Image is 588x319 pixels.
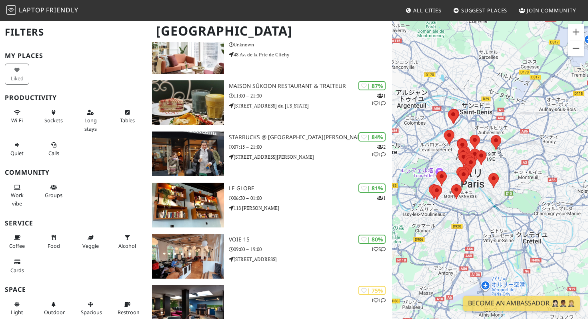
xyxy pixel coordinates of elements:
[568,40,584,56] button: ズームアウト
[371,297,386,304] p: 1 1
[42,231,66,252] button: Food
[229,134,392,141] h3: Starbucks @ [GEOGRAPHIC_DATA][PERSON_NAME]
[10,150,24,157] span: Quiet
[150,20,391,42] h1: [GEOGRAPHIC_DATA]
[229,245,392,253] p: 09:00 – 19:00
[5,169,142,176] h3: Community
[229,204,392,212] p: 118 [PERSON_NAME]
[5,94,142,102] h3: Productivity
[152,80,224,125] img: Maison Sūkoon Restaurant & Traiteur
[78,231,103,252] button: Veggie
[147,132,392,176] a: Starbucks @ Avenue de la Motte-Picquet | 84% 211 Starbucks @ [GEOGRAPHIC_DATA][PERSON_NAME] 07:15...
[5,52,142,60] h3: My Places
[358,183,386,193] div: | 81%
[48,242,60,249] span: Food
[413,7,442,14] span: All Cities
[42,181,66,202] button: Groups
[11,191,24,207] span: People working
[147,80,392,125] a: Maison Sūkoon Restaurant & Traiteur | 87% 111 Maison Sūkoon Restaurant & Traiteur 11:00 – 21:30 [...
[118,242,136,249] span: Alcohol
[152,234,224,279] img: Voie 15
[5,298,29,319] button: Light
[11,117,23,124] span: Stable Wi-Fi
[5,255,29,277] button: Cards
[44,117,63,124] span: Power sockets
[5,106,29,127] button: Wi-Fi
[6,4,78,18] a: LaptopFriendly LaptopFriendly
[42,106,66,127] button: Sockets
[19,6,45,14] span: Laptop
[115,231,140,252] button: Alcohol
[147,183,392,227] a: Le Globe | 81% 1 Le Globe 06:30 – 01:00 118 [PERSON_NAME]
[568,24,584,40] button: ズームイン
[42,138,66,159] button: Calls
[371,143,386,158] p: 2 1 1
[229,185,392,192] h3: Le Globe
[9,242,25,249] span: Coffee
[402,3,445,18] a: All Cities
[377,194,386,202] p: 1
[5,286,142,293] h3: Space
[229,194,392,202] p: 06:30 – 01:00
[358,286,386,295] div: | 75%
[371,92,386,107] p: 1 1 1
[516,3,579,18] a: Join Community
[115,298,140,319] button: Restroom
[147,234,392,279] a: Voie 15 | 80% 13 Voie 15 09:00 – 19:00 [STREET_ADDRESS]
[78,298,103,319] button: Spacious
[5,231,29,252] button: Coffee
[48,150,59,157] span: Video/audio calls
[229,92,392,100] p: 11:00 – 21:30
[45,191,62,199] span: Group tables
[358,235,386,244] div: | 80%
[461,7,508,14] span: Suggest Places
[152,132,224,176] img: Starbucks @ Avenue de la Motte-Picquet
[152,183,224,227] img: Le Globe
[5,20,142,44] h2: Filters
[358,81,386,90] div: | 87%
[81,309,102,316] span: Spacious
[46,6,78,14] span: Friendly
[5,138,29,159] button: Quiet
[5,181,29,210] button: Work vibe
[229,153,392,161] p: [STREET_ADDRESS][PERSON_NAME]
[450,3,511,18] a: Suggest Places
[371,245,386,253] p: 1 3
[11,309,23,316] span: Natural light
[10,267,24,274] span: Credit cards
[229,51,392,58] p: 48 Av. de la Prte de Clichy
[229,143,392,151] p: 07:15 – 21:00
[42,298,66,319] button: Outdoor
[229,236,392,243] h3: Voie 15
[82,242,99,249] span: Veggie
[84,117,97,132] span: Long stays
[78,106,103,135] button: Long stays
[115,106,140,127] button: Tables
[229,102,392,110] p: [STREET_ADDRESS] du [US_STATE]
[118,309,141,316] span: Restroom
[229,255,392,263] p: [STREET_ADDRESS]
[229,83,392,90] h3: Maison Sūkoon Restaurant & Traiteur
[5,219,142,227] h3: Service
[6,5,16,15] img: LaptopFriendly
[527,7,576,14] span: Join Community
[120,117,135,124] span: Work-friendly tables
[358,132,386,142] div: | 84%
[44,309,65,316] span: Outdoor area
